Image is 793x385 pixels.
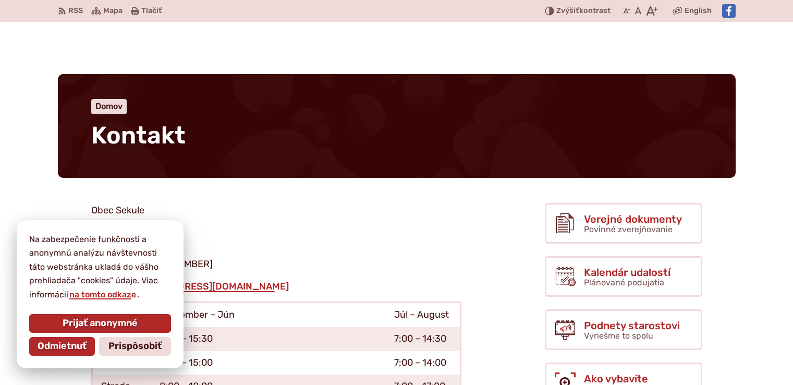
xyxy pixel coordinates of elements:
[685,5,712,17] span: English
[584,213,682,225] span: Verejné dokumenty
[682,5,714,17] a: English
[91,203,461,249] p: Obec Sekule Sekule č. 570 908 80
[99,337,171,356] button: Prispôsobiť
[68,5,83,17] span: RSS
[151,351,386,375] td: 8:00 – 15:00
[584,278,664,287] span: Plánované podujatia
[141,7,162,16] span: Tlačiť
[584,331,653,341] span: Vyriešme to spolu
[386,303,460,327] td: Júl – August
[151,327,386,351] td: 8:00 – 15:30
[584,224,673,234] span: Povinné zverejňovanie
[68,290,137,299] a: na tomto odkaze
[556,7,611,16] span: kontrast
[29,314,171,333] button: Prijať anonymné
[29,337,95,356] button: Odmietnuť
[151,303,386,327] td: September – Jún
[91,257,461,272] p: [PHONE_NUMBER]
[722,4,736,18] img: Prejsť na Facebook stránku
[386,327,460,351] td: 7:00 – 14:30
[126,281,290,292] a: [EMAIL_ADDRESS][DOMAIN_NAME]
[63,318,138,329] span: Prijať anonymné
[556,6,579,15] span: Zvýšiť
[386,351,460,375] td: 7:00 – 14:00
[584,373,687,384] span: Ako vybavíte
[545,203,702,244] a: Verejné dokumenty Povinné zverejňovanie
[584,320,680,331] span: Podnety starostovi
[103,5,123,17] span: Mapa
[108,341,162,352] span: Prispôsobiť
[91,121,186,150] span: Kontakt
[584,267,670,278] span: Kalendár udalostí
[545,309,702,350] a: Podnety starostovi Vyriešme to spolu
[95,101,123,111] a: Domov
[38,341,87,352] span: Odmietnuť
[545,256,702,297] a: Kalendár udalostí Plánované podujatia
[29,233,171,302] p: Na zabezpečenie funkčnosti a anonymnú analýzu návštevnosti táto webstránka ukladá do vášho prehli...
